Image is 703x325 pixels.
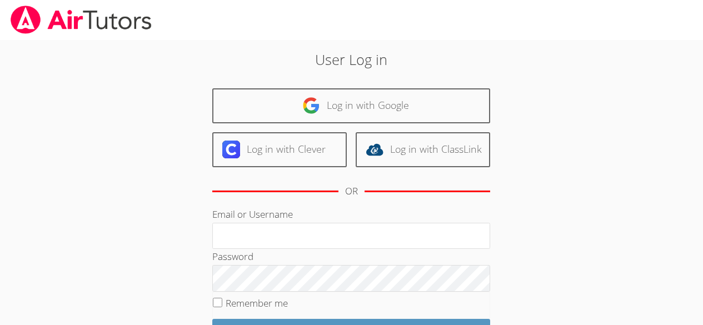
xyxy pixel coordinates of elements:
[345,183,358,199] div: OR
[212,132,347,167] a: Log in with Clever
[9,6,153,34] img: airtutors_banner-c4298cdbf04f3fff15de1276eac7730deb9818008684d7c2e4769d2f7ddbe033.png
[226,297,288,309] label: Remember me
[222,141,240,158] img: clever-logo-6eab21bc6e7a338710f1a6ff85c0baf02591cd810cc4098c63d3a4b26e2feb20.svg
[356,132,490,167] a: Log in with ClassLink
[212,250,253,263] label: Password
[212,88,490,123] a: Log in with Google
[302,97,320,114] img: google-logo-50288ca7cdecda66e5e0955fdab243c47b7ad437acaf1139b6f446037453330a.svg
[366,141,383,158] img: classlink-logo-d6bb404cc1216ec64c9a2012d9dc4662098be43eaf13dc465df04b49fa7ab582.svg
[212,208,293,221] label: Email or Username
[162,49,541,70] h2: User Log in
